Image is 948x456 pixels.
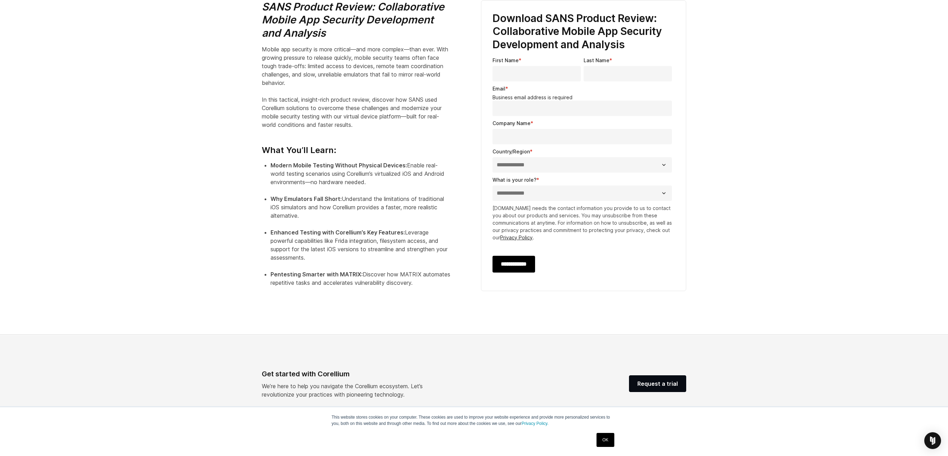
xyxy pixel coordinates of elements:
[492,12,675,51] h3: Download SANS Product Review: Collaborative Mobile App Security Development and Analysis
[500,234,533,240] a: Privacy Policy
[271,228,450,270] li: Leverage powerful capabilities like Frida integration, filesystem access, and support for the lat...
[492,204,675,241] p: [DOMAIN_NAME] needs the contact information you provide to us to contact you about our products a...
[271,271,363,278] strong: Pentesting Smarter with MATRIX:
[492,94,675,101] legend: Business email address is required
[492,177,536,183] span: What is your role?
[584,57,609,63] span: Last Name
[492,120,531,126] span: Company Name
[271,161,450,195] li: Enable real-world testing scenarios using Corellium’s virtualized iOS and Android environments—no...
[271,195,342,202] strong: Why Emulators Fall Short:
[262,369,440,379] div: Get started with Corellium
[492,86,505,92] span: Email
[629,375,686,392] a: Request a trial
[492,149,530,154] span: Country/Region
[262,45,450,129] p: Mobile app security is more critical—and more complex—than ever. With growing pressure to release...
[271,195,450,228] li: Understand the limitations of traditional iOS simulators and how Corellium provides a faster, mor...
[262,0,444,39] i: SANS Product Review: Collaborative Mobile App Security Development and Analysis
[924,432,941,449] div: Open Intercom Messenger
[262,135,450,155] h4: What You’ll Learn:
[332,414,616,427] p: This website stores cookies on your computer. These cookies are used to improve your website expe...
[521,421,548,426] a: Privacy Policy.
[597,433,614,447] a: OK
[271,270,450,295] li: Discover how MATRIX automates repetitive tasks and accelerates vulnerability discovery.
[271,229,405,236] strong: Enhanced Testing with Corellium’s Key Features:
[492,57,519,63] span: First Name
[262,382,440,399] p: We’re here to help you navigate the Corellium ecosystem. Let’s revolutionize your practices with ...
[271,162,407,169] strong: Modern Mobile Testing Without Physical Devices:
